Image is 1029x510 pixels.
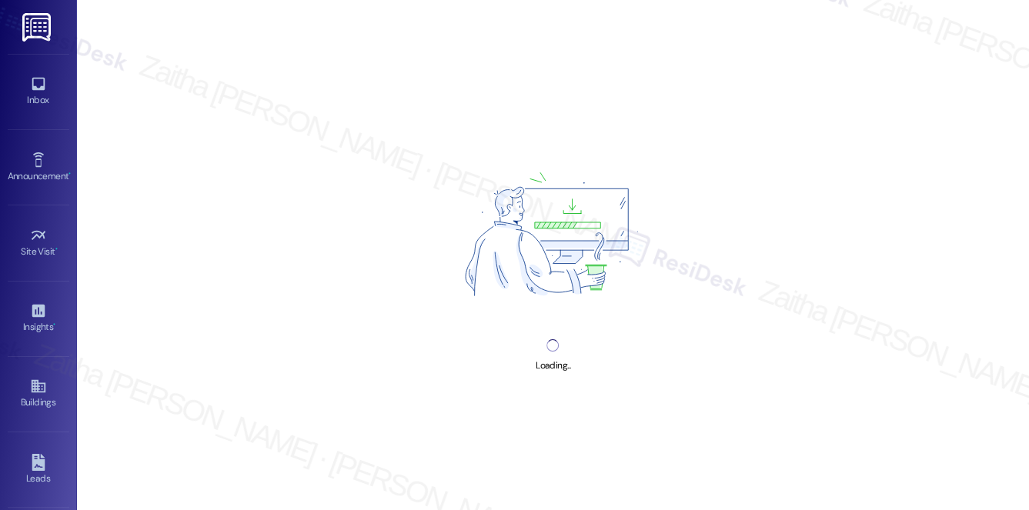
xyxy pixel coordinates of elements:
a: Site Visit • [8,222,69,264]
a: Insights • [8,298,69,339]
span: • [53,319,55,330]
a: Inbox [8,71,69,112]
div: Loading... [536,358,570,374]
span: • [68,168,71,179]
img: ResiDesk Logo [22,13,54,42]
a: Buildings [8,373,69,415]
a: Leads [8,449,69,491]
span: • [55,244,58,255]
